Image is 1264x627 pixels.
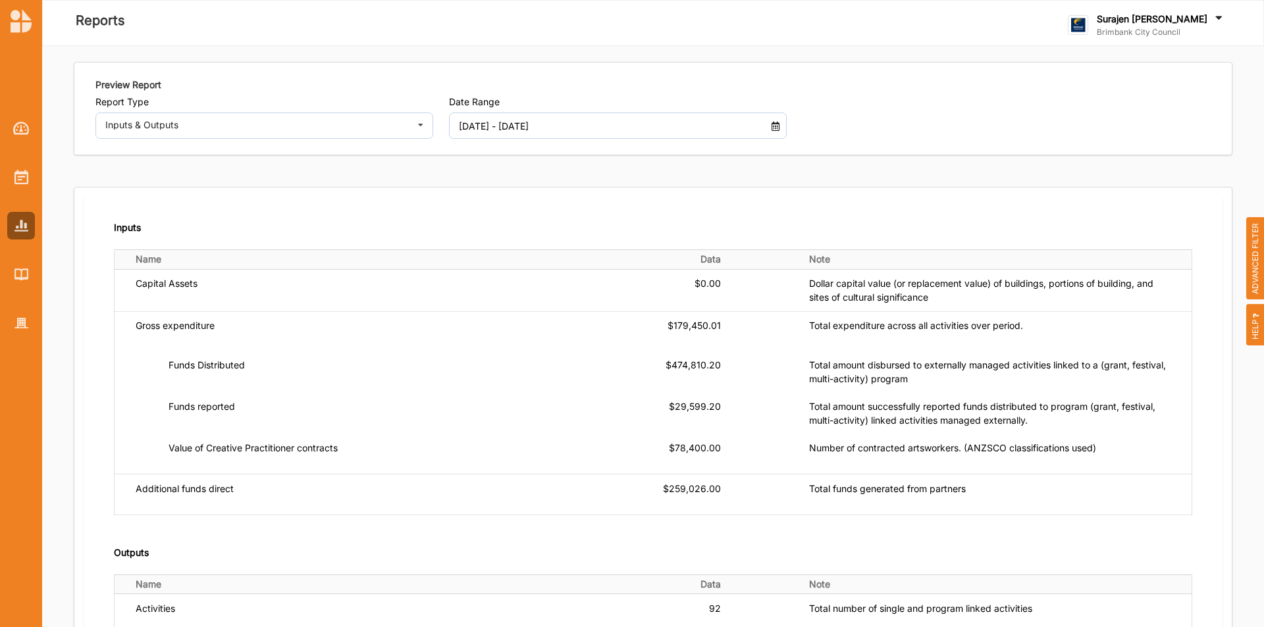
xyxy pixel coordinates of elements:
[136,318,497,344] div: Gross expenditure
[1097,27,1225,38] label: Brimbank City Council
[14,220,28,231] img: Reports
[809,318,1171,332] div: Total expenditure across all activities over period.
[1068,15,1088,36] img: logo
[7,114,35,142] a: Dashboard
[14,170,28,184] img: Activities
[14,318,28,329] img: Organisation
[809,482,1171,495] div: Total funds generated from partners
[539,482,720,507] div: $259,026.00
[169,358,497,372] div: Funds Distributed
[14,268,28,280] img: Library
[809,441,1171,455] div: Number of contracted artsworkers. (ANZSCO classifications used)
[136,601,497,627] div: Activities
[539,253,720,265] div: Data
[788,250,1192,270] th: Note
[7,212,35,239] a: Reports
[809,358,1171,386] div: Total amount disbursed to externally managed activities linked to a (grant, festival, multi-activ...
[809,601,1171,615] div: Total number of single and program linked activities
[169,441,497,455] div: Value of Creative Practitioner contracts
[136,276,497,302] div: Capital Assets
[1097,13,1207,25] label: Surajen [PERSON_NAME]
[115,250,519,270] th: Name
[95,96,433,108] label: Report Type
[114,547,149,559] label: Outputs
[539,399,720,425] div: $29,599.20
[539,358,720,384] div: $474,810.20
[809,276,1171,304] div: Dollar capital value (or replacement value) of buildings, portions of building, and sites of cult...
[115,574,519,594] th: Name
[76,10,125,32] label: Reports
[136,482,497,507] div: Additional funds direct
[95,78,161,91] label: Preview Report
[539,601,720,627] div: 92
[449,96,787,108] label: Date Range
[13,122,30,135] img: Dashboard
[11,9,32,33] img: logo
[7,163,35,191] a: Activities
[7,309,35,337] a: Organisation
[7,261,35,288] a: Library
[169,399,497,413] div: Funds reported
[105,120,407,130] div: Inputs & Outputs
[539,318,720,344] div: $179,450.01
[539,441,720,466] div: $78,400.00
[114,222,141,234] label: Inputs
[539,276,720,302] div: $0.00
[452,113,757,139] input: DD MM YYYY - DD MM YYYY
[788,574,1192,594] th: Note
[539,578,720,590] div: Data
[809,399,1171,427] div: Total amount successfully reported funds distributed to program (grant, festival, multi-activity)...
